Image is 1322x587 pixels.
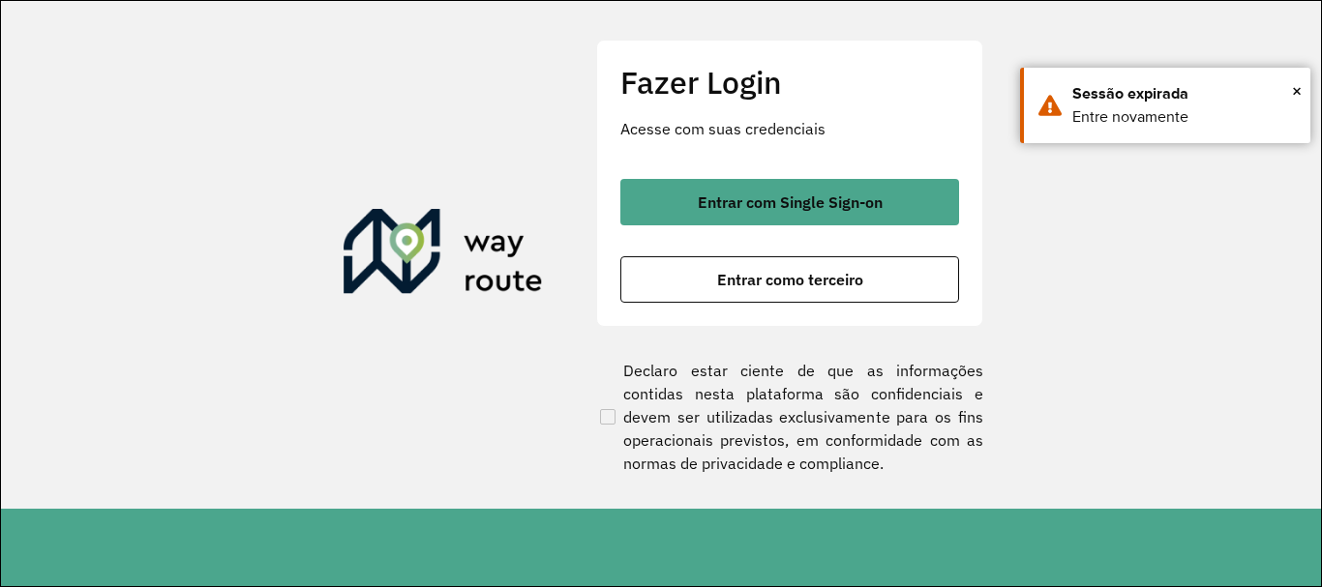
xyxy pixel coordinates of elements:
div: Sessão expirada [1072,82,1296,105]
p: Acesse com suas credenciais [620,117,959,140]
span: × [1292,76,1302,105]
span: Entrar com Single Sign-on [698,194,883,210]
button: button [620,256,959,303]
h2: Fazer Login [620,64,959,101]
div: Entre novamente [1072,105,1296,129]
button: Close [1292,76,1302,105]
button: button [620,179,959,225]
label: Declaro estar ciente de que as informações contidas nesta plataforma são confidenciais e devem se... [596,359,983,475]
img: Roteirizador AmbevTech [344,209,543,302]
span: Entrar como terceiro [717,272,863,287]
